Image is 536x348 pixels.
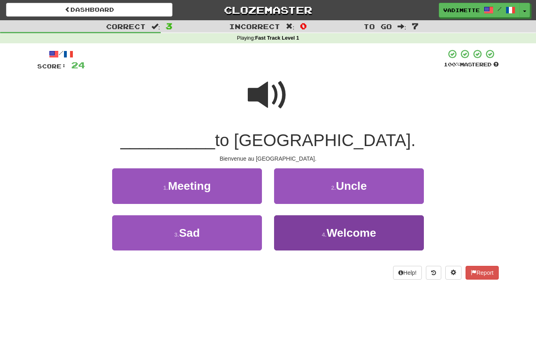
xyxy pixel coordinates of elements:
span: Incorrect [229,22,280,30]
div: Bienvenue au [GEOGRAPHIC_DATA]. [37,155,499,163]
div: / [37,49,85,59]
a: vadimette / [439,3,520,17]
span: 0 [300,21,307,31]
a: Clozemaster [185,3,351,17]
strong: Fast Track Level 1 [255,35,299,41]
span: Meeting [168,180,211,192]
button: 1.Meeting [112,168,262,204]
span: Sad [179,227,200,239]
span: : [286,23,295,30]
button: Round history (alt+y) [426,266,441,280]
span: vadimette [443,6,480,14]
span: 7 [412,21,419,31]
span: 24 [71,60,85,70]
small: 1 . [163,185,168,191]
span: To go [364,22,392,30]
span: to [GEOGRAPHIC_DATA]. [215,131,416,150]
button: Help! [393,266,422,280]
button: 4.Welcome [274,215,424,250]
small: 3 . [174,231,179,238]
button: 2.Uncle [274,168,424,204]
span: : [151,23,160,30]
div: Mastered [444,61,499,68]
button: 3.Sad [112,215,262,250]
span: 100 % [444,61,460,68]
small: 4 . [322,231,327,238]
a: Dashboard [6,3,172,17]
span: Uncle [336,180,367,192]
small: 2 . [331,185,336,191]
span: Welcome [327,227,376,239]
span: / [498,6,502,12]
span: : [398,23,406,30]
span: __________ [120,131,215,150]
span: 3 [166,21,172,31]
button: Report [466,266,499,280]
span: Correct [106,22,146,30]
span: Score: [37,63,66,70]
